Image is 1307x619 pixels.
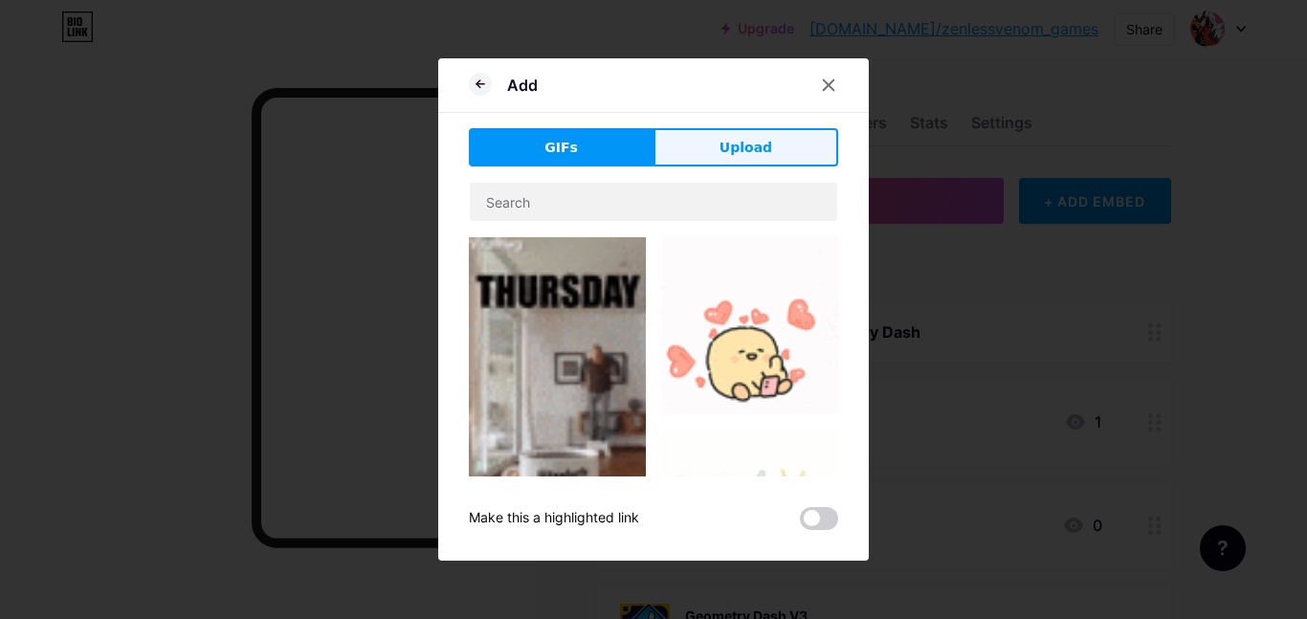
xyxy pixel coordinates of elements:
[661,430,838,607] img: Gihpy
[661,237,838,414] img: Gihpy
[653,128,838,166] button: Upload
[544,138,578,158] span: GIFs
[470,183,837,221] input: Search
[469,507,639,530] div: Make this a highlighted link
[507,74,538,97] div: Add
[469,237,646,532] img: Gihpy
[469,128,653,166] button: GIFs
[720,138,772,158] span: Upload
